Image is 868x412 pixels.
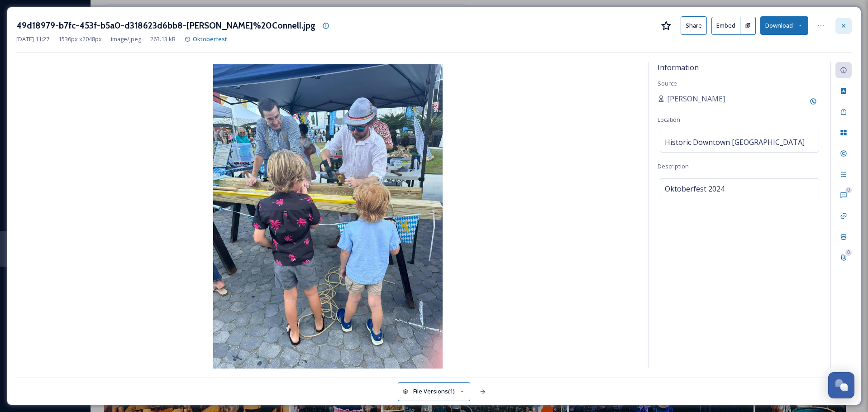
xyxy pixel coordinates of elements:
img: 49d18979-b7fc-453f-b5a0-d318623d6bb8-Teresa%2520Connell.jpg [16,64,639,370]
span: Oktoberfest [193,35,227,43]
span: Description [658,162,689,170]
button: File Versions(1) [398,382,470,401]
span: Oktoberfest 2024 [665,183,725,194]
span: [DATE] 11:27 [16,35,49,43]
button: Download [760,16,808,35]
span: [PERSON_NAME] [667,93,725,104]
span: 263.13 kB [150,35,176,43]
button: Embed [711,17,740,35]
span: Historic Downtown [GEOGRAPHIC_DATA] [665,137,805,148]
div: 0 [845,249,852,256]
h3: 49d18979-b7fc-453f-b5a0-d318623d6bb8-[PERSON_NAME]%20Connell.jpg [16,19,315,32]
div: 0 [845,187,852,193]
span: Source [658,79,677,87]
span: 1536 px x 2048 px [58,35,102,43]
button: Share [681,16,707,35]
button: Open Chat [828,372,854,398]
span: Information [658,62,699,72]
span: image/jpeg [111,35,141,43]
span: Location [658,115,680,124]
